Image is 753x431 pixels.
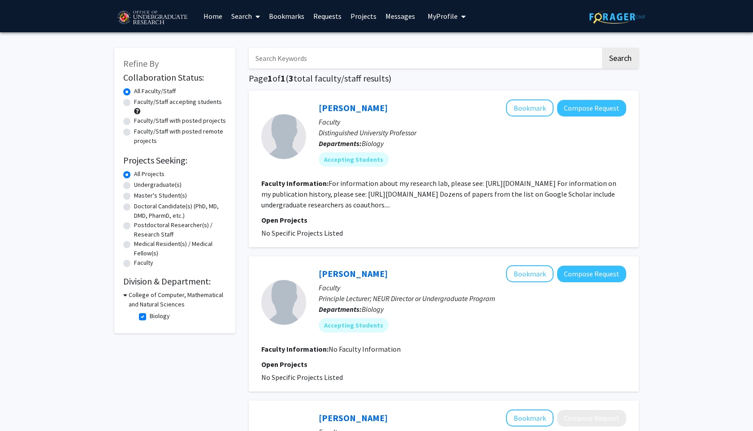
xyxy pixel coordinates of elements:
[123,58,159,69] span: Refine By
[557,410,626,427] button: Compose Request to Nicholas Fletcher
[249,73,639,84] h1: Page of ( total faculty/staff results)
[249,48,601,69] input: Search Keywords
[319,139,362,148] b: Departments:
[261,373,343,382] span: No Specific Projects Listed
[319,102,388,113] a: [PERSON_NAME]
[134,220,226,239] label: Postdoctoral Researcher(s) / Research Staff
[319,305,362,314] b: Departments:
[319,268,388,279] a: [PERSON_NAME]
[134,127,226,146] label: Faculty/Staff with posted remote projects
[319,293,626,304] p: Principle Lecturer; NEUR Director or Undergraduate Program
[428,12,458,21] span: My Profile
[319,116,626,127] p: Faculty
[309,0,346,32] a: Requests
[289,73,294,84] span: 3
[319,412,388,423] a: [PERSON_NAME]
[261,228,343,237] span: No Specific Projects Listed
[150,311,170,321] label: Biology
[134,169,164,179] label: All Projects
[123,72,226,83] h2: Collaboration Status:
[557,100,626,116] button: Compose Request to William Fagan
[134,97,222,107] label: Faculty/Staff accepting students
[281,73,286,84] span: 1
[506,99,554,116] button: Add William Fagan to Bookmarks
[261,179,329,188] b: Faculty Information:
[134,202,226,220] label: Doctoral Candidate(s) (PhD, MD, DMD, PharmD, etc.)
[329,345,401,353] span: No Faculty Information
[123,155,226,166] h2: Projects Seeking:
[506,409,554,427] button: Add Nicholas Fletcher to Bookmarks
[602,48,639,69] button: Search
[129,290,226,309] h3: College of Computer, Mathematical and Natural Sciences
[114,7,190,29] img: University of Maryland Logo
[319,127,626,138] p: Distinguished University Professor
[134,180,182,190] label: Undergraduate(s)
[123,276,226,287] h2: Division & Department:
[264,0,309,32] a: Bookmarks
[261,345,329,353] b: Faculty Information:
[199,0,227,32] a: Home
[134,239,226,258] label: Medical Resident(s) / Medical Fellow(s)
[319,152,389,167] mat-chip: Accepting Students
[589,10,645,24] img: ForagerOne Logo
[134,116,226,125] label: Faculty/Staff with posted projects
[346,0,381,32] a: Projects
[227,0,264,32] a: Search
[7,391,38,424] iframe: Chat
[268,73,273,84] span: 1
[319,318,389,332] mat-chip: Accepting Students
[134,258,153,267] label: Faculty
[319,282,626,293] p: Faculty
[261,215,626,225] p: Open Projects
[381,0,420,32] a: Messages
[362,305,384,314] span: Biology
[557,266,626,282] button: Compose Request to Hilary Bierman
[261,359,626,370] p: Open Projects
[261,179,616,209] fg-read-more: For information about my research lab, please see: [URL][DOMAIN_NAME] For information on my publi...
[134,86,176,96] label: All Faculty/Staff
[506,265,554,282] button: Add Hilary Bierman to Bookmarks
[362,139,384,148] span: Biology
[134,191,187,200] label: Master's Student(s)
